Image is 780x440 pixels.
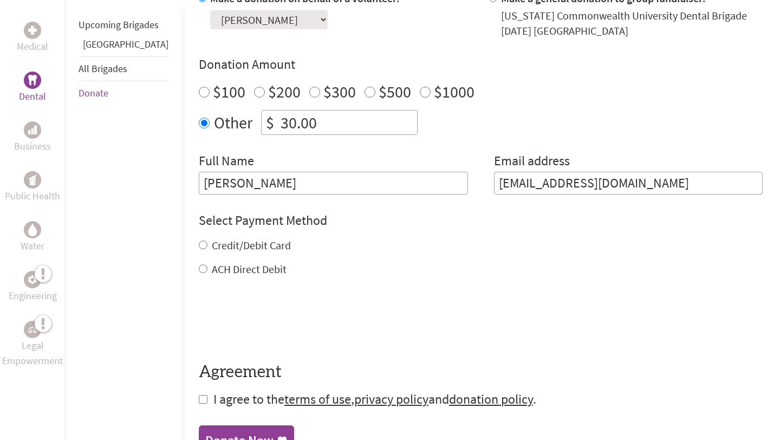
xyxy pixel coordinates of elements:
[28,174,37,185] img: Public Health
[79,81,168,105] li: Donate
[199,172,468,195] input: Enter Full Name
[28,275,37,284] img: Engineering
[501,8,763,38] div: [US_STATE] Commonwealth University Dental Brigade [DATE] [GEOGRAPHIC_DATA]
[19,89,46,104] p: Dental
[17,39,48,54] p: Medical
[212,238,291,252] label: Credit/Debit Card
[5,189,60,204] p: Public Health
[79,37,168,56] li: Guatemala
[79,13,168,37] li: Upcoming Brigades
[2,321,63,368] a: Legal EmpowermentLegal Empowerment
[278,111,417,134] input: Enter Amount
[2,338,63,368] p: Legal Empowerment
[199,363,763,382] h4: Agreement
[199,152,254,172] label: Full Name
[24,171,41,189] div: Public Health
[5,171,60,204] a: Public HealthPublic Health
[494,152,570,172] label: Email address
[9,271,57,303] a: EngineeringEngineering
[79,62,127,75] a: All Brigades
[79,87,108,99] a: Donate
[24,221,41,238] div: Water
[28,75,37,85] img: Dental
[17,22,48,54] a: MedicalMedical
[212,262,287,276] label: ACH Direct Debit
[28,223,37,236] img: Water
[24,271,41,288] div: Engineering
[213,81,245,102] label: $100
[28,326,37,333] img: Legal Empowerment
[214,110,252,135] label: Other
[21,238,44,254] p: Water
[21,221,44,254] a: WaterWater
[199,299,363,341] iframe: reCAPTCHA
[354,391,428,407] a: privacy policy
[284,391,351,407] a: terms of use
[24,22,41,39] div: Medical
[24,121,41,139] div: Business
[24,321,41,338] div: Legal Empowerment
[434,81,474,102] label: $1000
[19,72,46,104] a: DentalDental
[28,126,37,134] img: Business
[14,139,51,154] p: Business
[262,111,278,134] div: $
[199,212,763,229] h4: Select Payment Method
[449,391,533,407] a: donation policy
[268,81,301,102] label: $200
[83,38,168,50] a: [GEOGRAPHIC_DATA]
[14,121,51,154] a: BusinessBusiness
[9,288,57,303] p: Engineering
[494,172,763,195] input: Your Email
[79,18,159,31] a: Upcoming Brigades
[213,391,536,407] span: I agree to the , and .
[379,81,411,102] label: $500
[24,72,41,89] div: Dental
[323,81,356,102] label: $300
[28,26,37,35] img: Medical
[79,56,168,81] li: All Brigades
[199,56,763,73] h4: Donation Amount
